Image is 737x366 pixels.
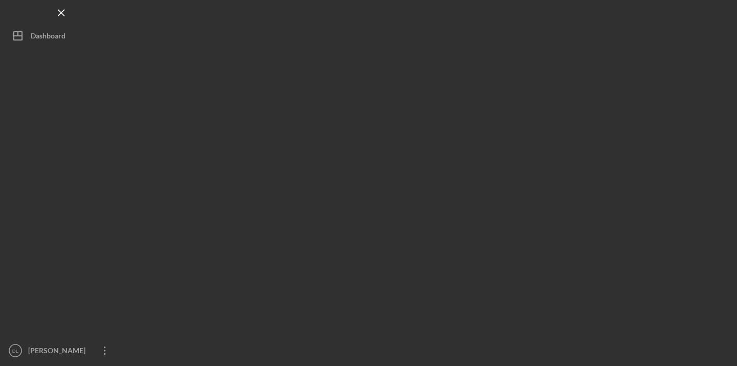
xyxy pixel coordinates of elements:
button: Dashboard [5,26,118,46]
text: DL [12,348,19,354]
div: [PERSON_NAME] [26,340,92,363]
div: Dashboard [31,26,66,49]
button: DL[PERSON_NAME] [5,340,118,361]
